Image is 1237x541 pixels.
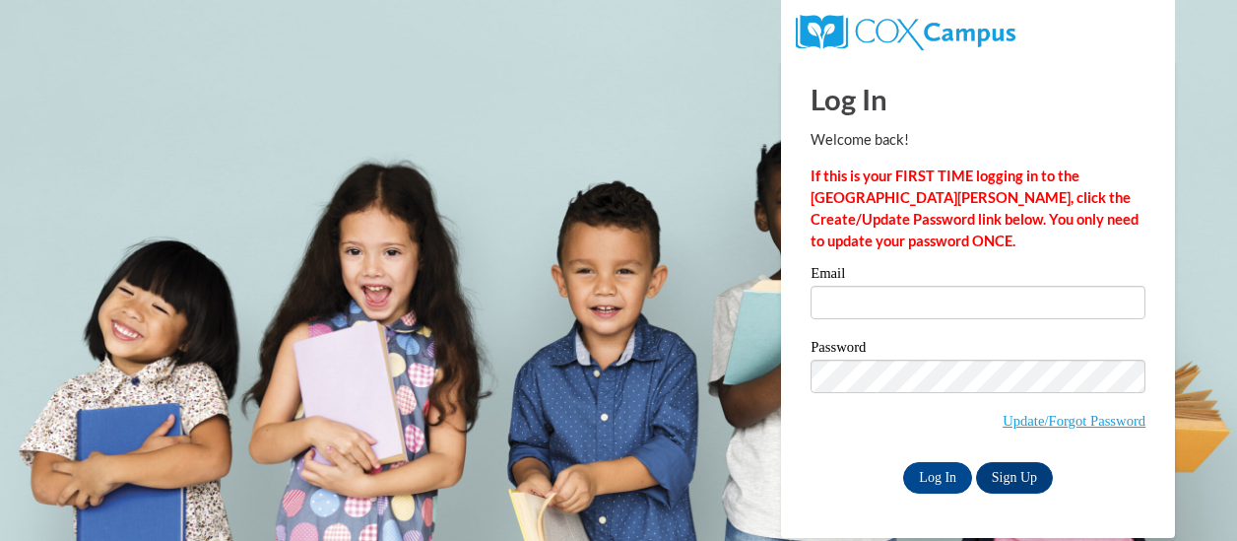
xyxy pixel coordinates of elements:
strong: If this is your FIRST TIME logging in to the [GEOGRAPHIC_DATA][PERSON_NAME], click the Create/Upd... [811,168,1139,249]
a: Sign Up [976,462,1053,494]
input: Log In [903,462,972,494]
p: Welcome back! [811,129,1145,151]
label: Email [811,266,1145,286]
img: COX Campus [796,15,1015,50]
a: COX Campus [796,23,1015,39]
a: Update/Forgot Password [1003,413,1145,429]
label: Password [811,340,1145,360]
h1: Log In [811,79,1145,119]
